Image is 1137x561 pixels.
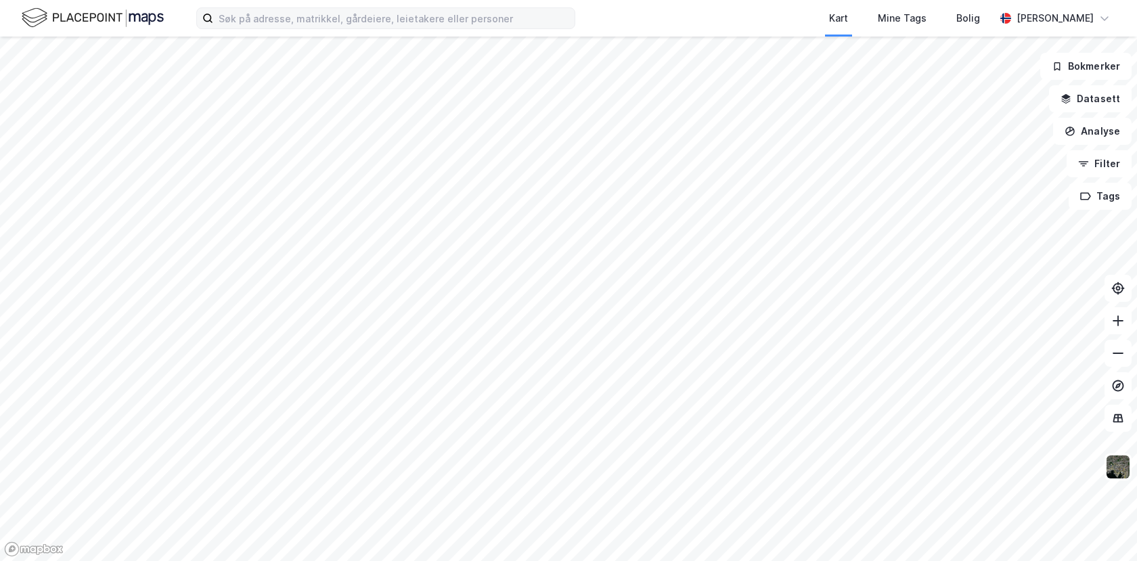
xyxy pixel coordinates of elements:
div: Kart [829,10,848,26]
div: Kontrollprogram for chat [1069,496,1137,561]
iframe: Chat Widget [1069,496,1137,561]
img: logo.f888ab2527a4732fd821a326f86c7f29.svg [22,6,164,30]
input: Søk på adresse, matrikkel, gårdeiere, leietakere eller personer [213,8,575,28]
div: Bolig [956,10,980,26]
div: Mine Tags [878,10,927,26]
div: [PERSON_NAME] [1017,10,1094,26]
